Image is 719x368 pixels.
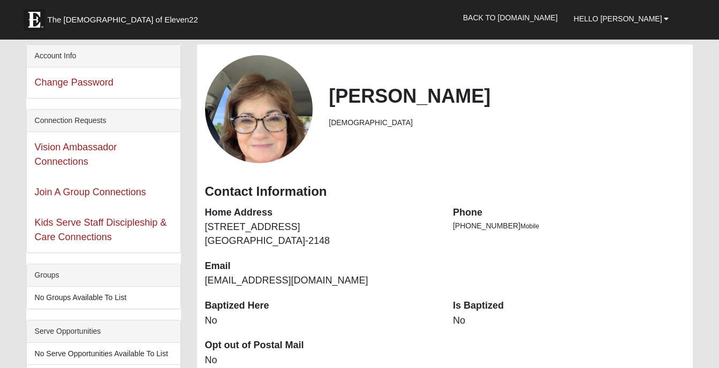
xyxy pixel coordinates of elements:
[453,314,685,328] dd: No
[574,14,662,23] span: Hello [PERSON_NAME]
[205,339,437,352] dt: Opt out of Postal Mail
[35,142,117,167] a: Vision Ambassador Connections
[35,217,167,242] a: Kids Serve Staff Discipleship & Care Connections
[205,55,313,163] a: View Fullsize Photo
[205,206,437,220] dt: Home Address
[205,299,437,313] dt: Baptized Here
[205,220,437,248] dd: [STREET_ADDRESS] [GEOGRAPHIC_DATA]-2148
[35,187,146,197] a: Join A Group Connections
[205,184,685,200] h3: Contact Information
[27,287,180,309] li: No Groups Available To List
[329,117,685,128] li: [DEMOGRAPHIC_DATA]
[329,85,685,108] h2: [PERSON_NAME]
[27,45,180,67] div: Account Info
[453,220,685,232] li: [PHONE_NUMBER]
[27,343,180,365] li: No Serve Opportunities Available To List
[520,223,539,230] span: Mobile
[48,14,198,25] span: The [DEMOGRAPHIC_DATA] of Eleven22
[566,5,677,32] a: Hello [PERSON_NAME]
[455,4,566,31] a: Back to [DOMAIN_NAME]
[205,259,437,273] dt: Email
[24,9,45,30] img: Eleven22 logo
[205,274,437,288] dd: [EMAIL_ADDRESS][DOMAIN_NAME]
[35,77,113,88] a: Change Password
[18,4,232,30] a: The [DEMOGRAPHIC_DATA] of Eleven22
[453,299,685,313] dt: Is Baptized
[27,264,180,287] div: Groups
[205,314,437,328] dd: No
[453,206,685,220] dt: Phone
[205,354,437,367] dd: No
[27,110,180,132] div: Connection Requests
[27,320,180,343] div: Serve Opportunities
